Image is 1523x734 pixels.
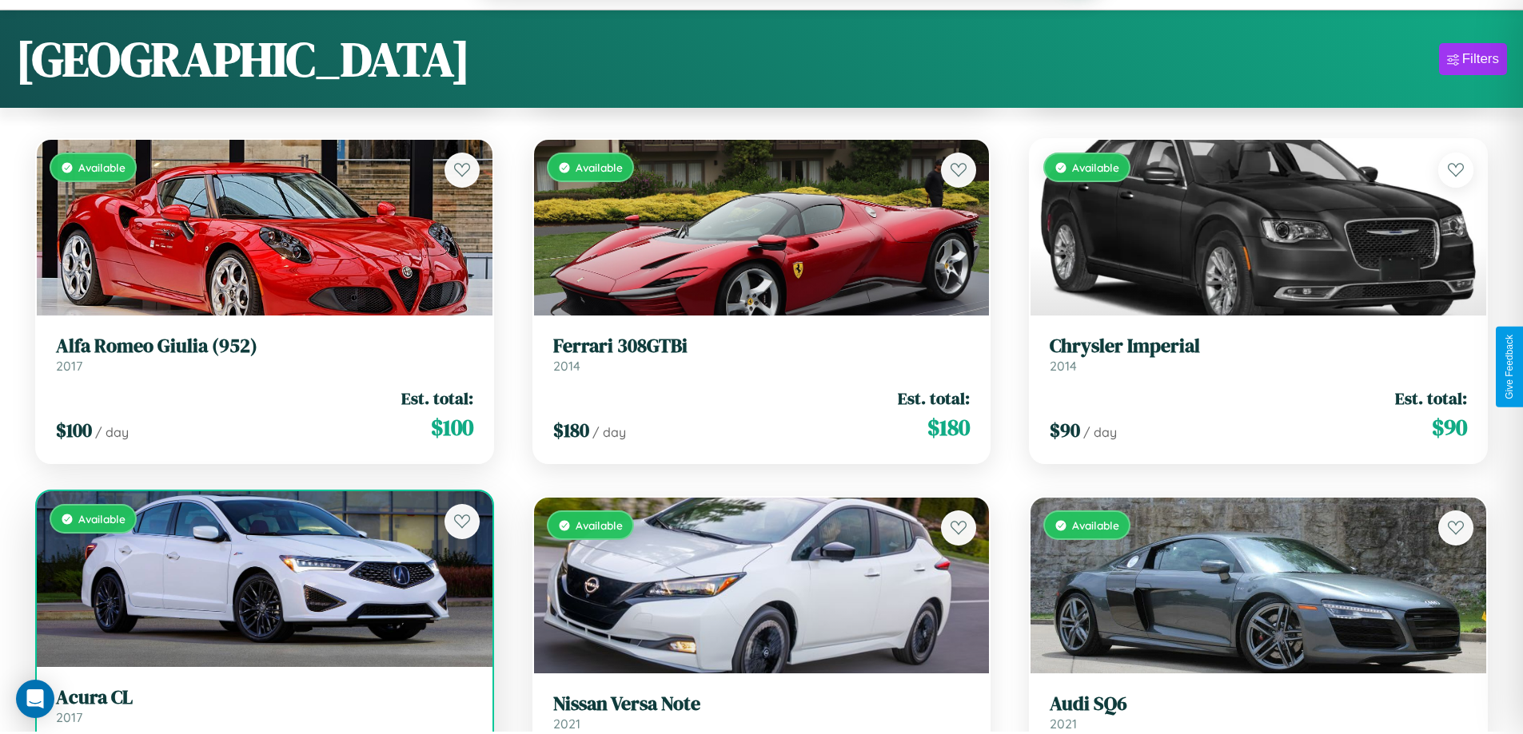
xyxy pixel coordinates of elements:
h3: Ferrari 308GTBi [553,335,971,358]
span: $ 180 [927,411,970,443]
span: 2021 [1050,716,1077,732]
span: $ 90 [1050,417,1080,443]
button: Filters [1439,43,1507,75]
a: Acura CL2017 [56,686,473,725]
span: Est. total: [1395,387,1467,410]
span: Available [576,161,623,174]
span: 2014 [553,358,580,374]
span: / day [95,424,129,440]
span: / day [592,424,626,440]
span: / day [1083,424,1117,440]
span: Available [576,518,623,532]
span: 2017 [56,358,82,374]
h3: Nissan Versa Note [553,692,971,716]
span: $ 100 [56,417,92,443]
span: $ 100 [431,411,473,443]
span: 2017 [56,709,82,725]
h3: Acura CL [56,686,473,709]
a: Ferrari 308GTBi2014 [553,335,971,374]
h1: [GEOGRAPHIC_DATA] [16,26,470,92]
span: 2014 [1050,358,1077,374]
a: Audi SQ62021 [1050,692,1467,732]
a: Alfa Romeo Giulia (952)2017 [56,335,473,374]
a: Chrysler Imperial2014 [1050,335,1467,374]
h3: Audi SQ6 [1050,692,1467,716]
span: Available [1072,161,1119,174]
span: Available [78,512,126,526]
h3: Chrysler Imperial [1050,335,1467,358]
span: Available [1072,518,1119,532]
span: $ 180 [553,417,589,443]
span: Est. total: [401,387,473,410]
a: Nissan Versa Note2021 [553,692,971,732]
h3: Alfa Romeo Giulia (952) [56,335,473,358]
div: Open Intercom Messenger [16,680,54,718]
span: 2021 [553,716,580,732]
span: Available [78,161,126,174]
div: Give Feedback [1504,335,1515,399]
div: Filters [1462,51,1499,67]
span: Est. total: [898,387,970,410]
span: $ 90 [1432,411,1467,443]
